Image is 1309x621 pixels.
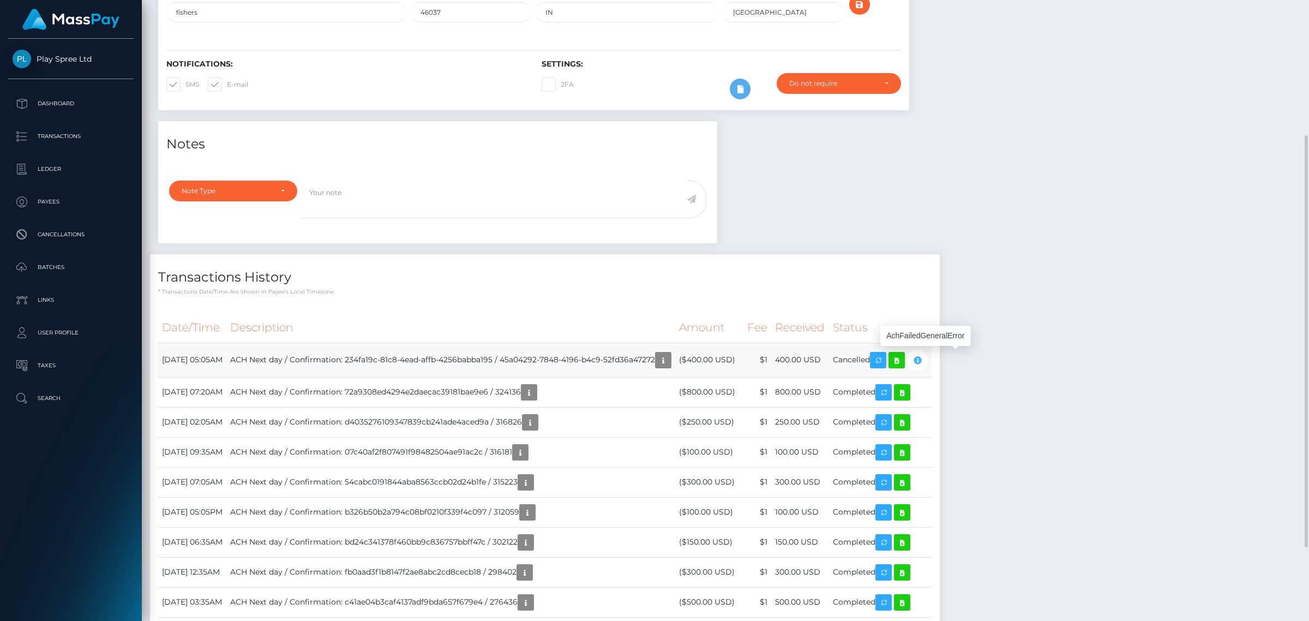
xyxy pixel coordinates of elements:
td: [DATE] 02:05AM [158,407,226,437]
td: ($300.00 USD) [675,557,743,587]
td: [DATE] 05:05AM [158,343,226,377]
a: Links [8,286,134,314]
th: Description [226,313,675,343]
h4: Notes [166,135,709,154]
p: Taxes [13,357,129,374]
label: E-mail [208,77,248,92]
td: ACH Next day / Confirmation: b326b50b2a794c08bf0210f339f4c097 / 312059 [226,497,675,527]
div: Do not require [789,79,876,88]
td: $1 [743,437,771,467]
a: Ledger [8,156,134,183]
td: ACH Next day / Confirmation: bd24c341378f460bb9c836757bbff47c / 302122 [226,527,675,557]
td: Completed [829,377,932,407]
p: Cancellations [13,226,129,243]
td: 400.00 USD [771,343,829,377]
td: [DATE] 09:35AM [158,437,226,467]
th: Date/Time [158,313,226,343]
td: Completed [829,557,932,587]
td: [DATE] 06:35AM [158,527,226,557]
label: 2FA [542,77,574,92]
td: 300.00 USD [771,557,829,587]
td: [DATE] 03:35AM [158,587,226,617]
td: ACH Next day / Confirmation: d4035276109347839cb241ade4aced9a / 316826 [226,407,675,437]
td: 500.00 USD [771,587,829,617]
th: Amount [675,313,743,343]
a: Transactions [8,123,134,150]
td: Completed [829,437,932,467]
td: 100.00 USD [771,497,829,527]
a: Payees [8,188,134,216]
td: [DATE] 12:35AM [158,557,226,587]
td: 150.00 USD [771,527,829,557]
td: 300.00 USD [771,467,829,497]
p: Ledger [13,161,129,177]
td: Completed [829,467,932,497]
th: Received [771,313,829,343]
td: Completed [829,587,932,617]
td: $1 [743,343,771,377]
td: ($500.00 USD) [675,587,743,617]
td: [DATE] 05:05PM [158,497,226,527]
td: Completed [829,527,932,557]
td: Completed [829,407,932,437]
p: Links [13,292,129,308]
td: ACH Next day / Confirmation: 72a9308ed4294e2daecac39181bae9e6 / 324136 [226,377,675,407]
td: $1 [743,407,771,437]
p: Payees [13,194,129,210]
th: Status [829,313,932,343]
label: SMS [166,77,199,92]
td: 800.00 USD [771,377,829,407]
td: $1 [743,377,771,407]
h6: Notifications: [166,59,525,69]
td: ACH Next day / Confirmation: 07c40af2f807491f98482504ae91ac2c / 316181 [226,437,675,467]
td: ACH Next day / Confirmation: c41ae04b3caf4137adf9bda657f679e4 / 276436 [226,587,675,617]
td: $1 [743,557,771,587]
th: Fee [743,313,771,343]
span: Play Spree Ltd [8,54,134,64]
td: [DATE] 07:20AM [158,377,226,407]
td: ($100.00 USD) [675,497,743,527]
img: Play Spree Ltd [13,50,31,68]
a: User Profile [8,319,134,347]
a: Taxes [8,352,134,379]
a: Cancellations [8,221,134,248]
td: $1 [743,587,771,617]
td: ($250.00 USD) [675,407,743,437]
td: ($300.00 USD) [675,467,743,497]
td: ($400.00 USD) [675,343,743,377]
td: $1 [743,527,771,557]
a: Search [8,385,134,412]
button: Note Type [169,181,297,201]
td: $1 [743,467,771,497]
h4: Transactions History [158,268,932,287]
p: Search [13,390,129,407]
td: 100.00 USD [771,437,829,467]
td: ($800.00 USD) [675,377,743,407]
p: Dashboard [13,95,129,112]
td: ACH Next day / Confirmation: 234fa19c-81c8-4ead-affb-4256babba195 / 45a04292-7848-4196-b4c9-52fd3... [226,343,675,377]
div: AchFailedGeneralError [880,326,971,346]
td: Completed [829,497,932,527]
a: Batches [8,254,134,281]
td: ACH Next day / Confirmation: 54cabc0191844aba8563ccb02d24b1fe / 315223 [226,467,675,497]
div: Note Type [182,187,272,195]
td: [DATE] 07:05AM [158,467,226,497]
td: Cancelled [829,343,932,377]
a: Dashboard [8,90,134,117]
p: * Transactions date/time are shown in payee's local timezone [158,288,932,296]
td: 250.00 USD [771,407,829,437]
td: ($150.00 USD) [675,527,743,557]
button: Do not require [777,73,901,94]
td: ACH Next day / Confirmation: fb0aad3f1b8147f2ae8abc2cd8cecb18 / 298402 [226,557,675,587]
p: User Profile [13,325,129,341]
p: Batches [13,259,129,276]
img: MassPay Logo [22,9,119,30]
h6: Settings: [542,59,900,69]
p: Transactions [13,128,129,145]
td: $1 [743,497,771,527]
td: ($100.00 USD) [675,437,743,467]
